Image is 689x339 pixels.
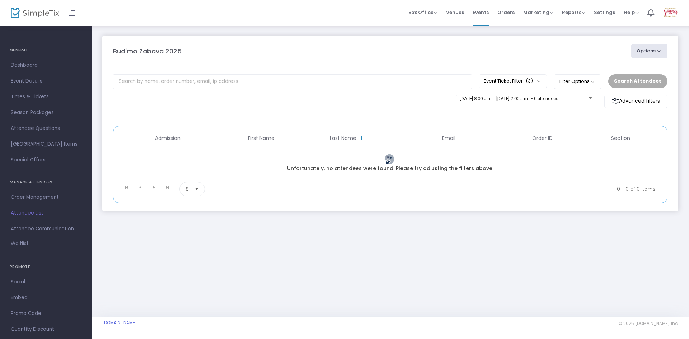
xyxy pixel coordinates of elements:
[446,3,464,22] span: Venues
[330,135,356,141] span: Last Name
[460,96,558,101] span: [DATE] 8:00 p.m. - [DATE] 2:00 a.m. • 0 attendees
[612,98,619,105] img: filter
[11,108,81,117] span: Season Packages
[11,293,81,302] span: Embed
[497,3,515,22] span: Orders
[562,9,585,16] span: Reports
[155,135,181,141] span: Admission
[186,185,189,193] span: 8
[11,92,81,102] span: Times & Tickets
[11,140,81,149] span: [GEOGRAPHIC_DATA] Items
[11,309,81,318] span: Promo Code
[10,43,82,57] h4: GENERAL
[619,321,678,326] span: © 2025 [DOMAIN_NAME] Inc.
[102,320,137,326] a: [DOMAIN_NAME]
[554,74,601,89] button: Filter Options
[359,135,365,141] span: Sortable
[11,124,81,133] span: Attendee Questions
[11,208,81,218] span: Attendee List
[594,3,615,22] span: Settings
[473,3,489,22] span: Events
[11,76,81,86] span: Event Details
[11,155,81,165] span: Special Offers
[10,175,82,189] h4: MANAGE ATTENDEES
[248,135,275,141] span: First Name
[11,61,81,70] span: Dashboard
[113,74,472,89] input: Search by name, order number, email, ip address
[192,182,202,196] button: Select
[532,135,553,141] span: Order ID
[117,130,664,179] div: Data table
[119,165,662,172] div: Unfortunately, no attendees were found. Please try adjusting the filters above.
[11,224,81,234] span: Attendee Communication
[276,182,656,196] kendo-pager-info: 0 - 0 of 0 items
[10,260,82,274] h4: PROMOTE
[408,9,437,16] span: Box Office
[479,74,547,88] button: Event Ticket Filter(3)
[11,325,81,334] span: Quantity Discount
[631,44,668,58] button: Options
[11,193,81,202] span: Order Management
[523,9,553,16] span: Marketing
[442,135,455,141] span: Email
[611,135,630,141] span: Section
[384,154,395,165] img: face-thinking.png
[624,9,639,16] span: Help
[526,78,533,84] span: (3)
[11,277,81,287] span: Social
[113,46,182,56] m-panel-title: Bud'mo Zabava 2025
[11,240,29,247] span: Waitlist
[604,95,667,108] m-button: Advanced filters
